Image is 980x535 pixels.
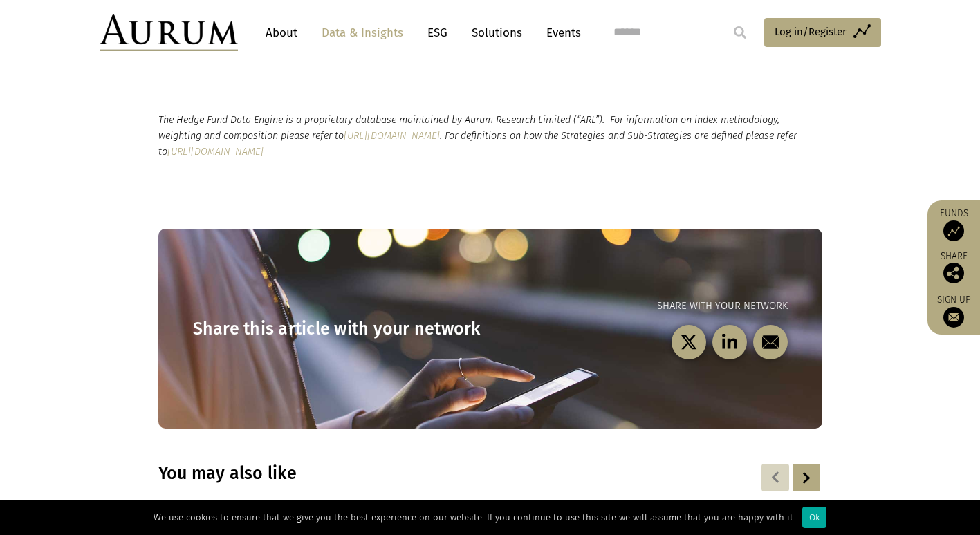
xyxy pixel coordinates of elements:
[764,18,881,47] a: Log in/Register
[761,334,779,351] img: email-black.svg
[465,20,529,46] a: Solutions
[775,24,847,40] span: Log in/Register
[943,263,964,283] img: Share this post
[167,146,264,158] a: [URL][DOMAIN_NAME]
[726,19,754,46] input: Submit
[721,334,738,351] img: linkedin-black.svg
[802,507,826,528] div: Ok
[934,294,973,328] a: Sign up
[344,130,440,142] a: [URL][DOMAIN_NAME]
[193,319,490,339] h3: Share this article with your network
[259,20,304,46] a: About
[943,307,964,328] img: Sign up to our newsletter
[539,20,581,46] a: Events
[158,112,822,160] p: The Hedge Fund Data Engine is a proprietary database maintained by Aurum Research Limited (“ARL”)...
[934,252,973,283] div: Share
[680,334,697,351] img: twitter-black.svg
[490,298,788,315] p: Share with your network
[100,14,238,51] img: Aurum
[158,463,644,484] h3: You may also like
[943,220,964,241] img: Access Funds
[420,20,454,46] a: ESG
[315,20,410,46] a: Data & Insights
[934,207,973,241] a: Funds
